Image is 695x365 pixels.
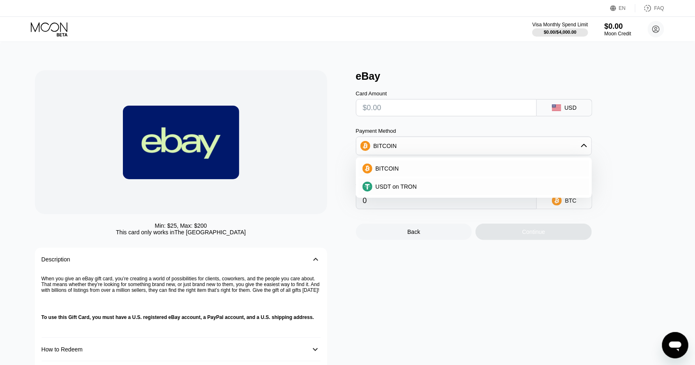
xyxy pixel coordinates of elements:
iframe: Button to launch messaging window [662,332,688,358]
div: $0.00 [605,22,631,31]
p: When you give an eBay gift card, you’re creating a world of possibilities for clients, coworkers,... [42,276,321,293]
div: Back [356,224,472,240]
div: 󰅀 [311,254,321,264]
span: USDT on TRON [376,183,417,190]
div: How to Redeem [42,346,83,353]
div: $0.00 / $4,000.00 [544,30,577,35]
div: Card Amount [356,90,537,97]
div: USD [565,104,577,111]
div: Visa Monthly Spend Limit [532,22,588,28]
div: eBay [356,70,669,82]
input: $0.00 [363,99,530,116]
div: Moon Credit [605,31,631,37]
div: Visa Monthly Spend Limit$0.00/$4,000.00 [532,22,588,37]
div: 󰅀 [311,344,321,354]
div: BITCOIN [356,138,591,154]
div: FAQ [635,4,664,12]
div: Payment Method [356,128,592,134]
div: $0.00Moon Credit [605,22,631,37]
div: This card only works in The [GEOGRAPHIC_DATA] [116,229,246,236]
div: EN [610,4,635,12]
div: Description [42,256,70,263]
div: Min: $ 25 , Max: $ 200 [155,222,207,229]
div: EN [619,5,626,11]
div: BTC [565,197,577,204]
span: BITCOIN [376,165,399,172]
div: USDT on TRON [358,178,589,195]
strong: To use this Gift Card, you must have a U.S. registered eBay account, a PayPal account, and a U.S.... [42,314,314,320]
div: Back [407,229,420,235]
div: BITCOIN [358,160,589,177]
div: FAQ [654,5,664,11]
div: BITCOIN [374,143,397,149]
